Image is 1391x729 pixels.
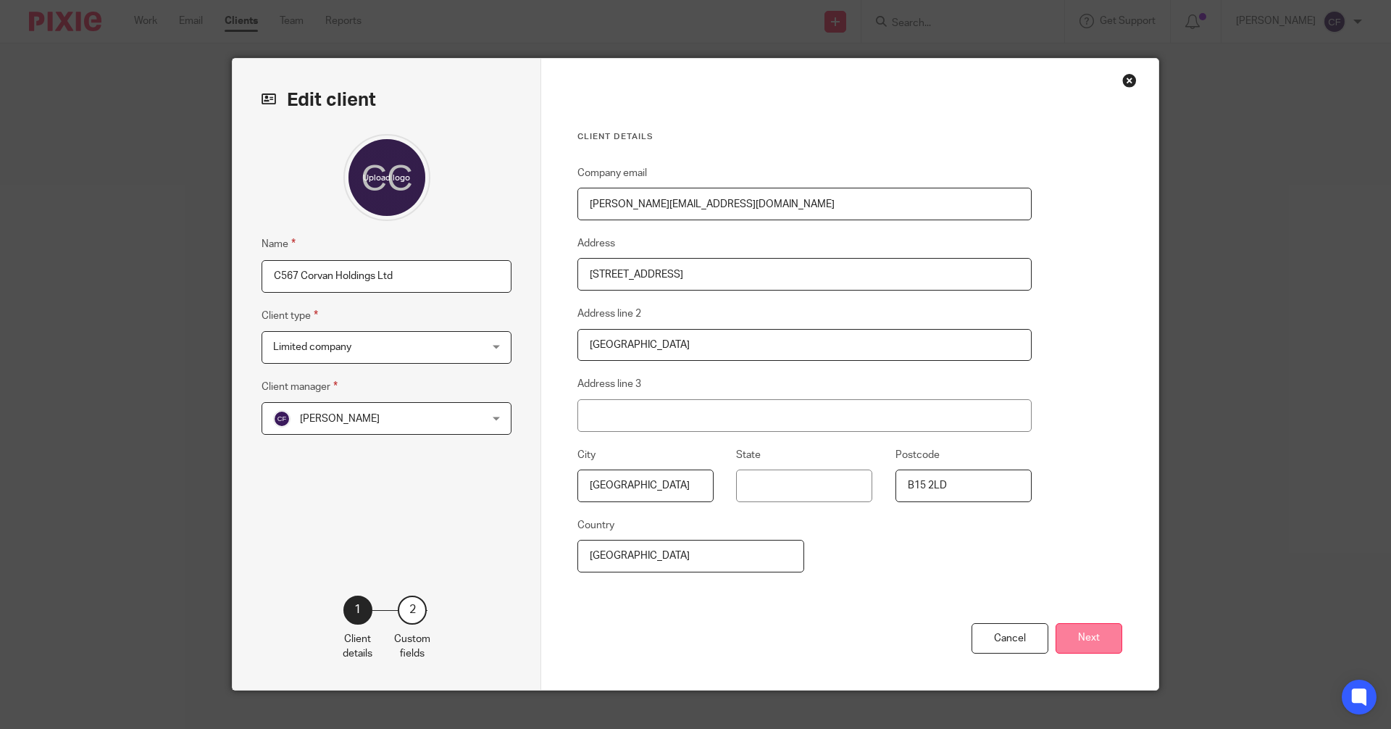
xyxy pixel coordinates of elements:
[394,632,430,662] p: Custom fields
[577,448,596,462] label: City
[398,596,427,625] div: 2
[262,307,318,324] label: Client type
[577,518,614,533] label: Country
[895,448,940,462] label: Postcode
[262,88,511,112] h2: Edit client
[300,414,380,424] span: [PERSON_NAME]
[1122,73,1137,88] div: Close this dialog window
[343,632,372,662] p: Client details
[577,307,641,321] label: Address line 2
[577,236,615,251] label: Address
[343,596,372,625] div: 1
[273,342,351,352] span: Limited company
[736,448,761,462] label: State
[577,377,641,391] label: Address line 3
[577,166,647,180] label: Company email
[273,410,291,428] img: svg%3E
[262,236,296,252] label: Name
[262,378,338,395] label: Client manager
[972,623,1048,654] div: Cancel
[1056,623,1122,654] button: Next
[577,131,1032,143] h3: Client details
